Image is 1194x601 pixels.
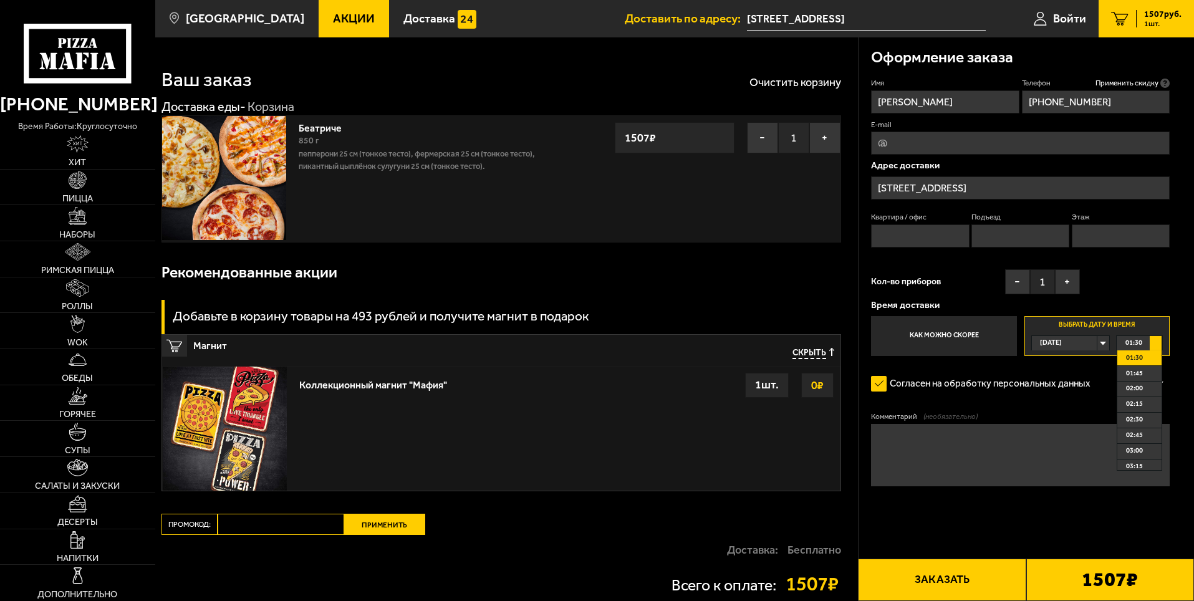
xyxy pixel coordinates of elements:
[786,574,842,594] strong: 1507 ₽
[871,300,1170,310] p: Время доставки
[67,338,88,347] span: WOK
[808,373,827,397] strong: 0 ₽
[871,78,1019,89] label: Имя
[792,348,826,360] span: Скрыть
[1005,269,1030,294] button: −
[299,135,319,146] span: 850 г
[57,554,99,562] span: Напитки
[1144,10,1182,19] span: 1507 руб.
[161,265,337,281] h3: Рекомендованные акции
[871,90,1019,113] input: Имя
[69,158,86,166] span: Хит
[871,277,941,286] span: Кол-во приборов
[871,50,1013,65] h3: Оформление заказа
[162,366,840,491] a: Коллекционный магнит "Мафия"0₽1шт.
[1126,367,1143,381] span: 01:45
[35,481,120,490] span: Салаты и закуски
[1095,78,1158,89] span: Применить скидку
[59,230,95,239] span: Наборы
[333,12,375,24] span: Акции
[1072,212,1170,223] label: Этаж
[1126,413,1143,427] span: 02:30
[1082,570,1138,590] b: 1507 ₽
[809,122,840,153] button: +
[403,12,455,24] span: Доставка
[1126,459,1143,474] span: 03:15
[747,7,986,31] input: Ваш адрес доставки
[458,10,476,29] img: 15daf4d41897b9f0e9f617042186c801.svg
[792,348,834,360] button: Скрыть
[173,310,589,323] h3: Добавьте в корзину товары на 493 рублей и получите магнит в подарок
[59,410,96,418] span: Горячее
[41,266,114,274] span: Римская пицца
[65,446,90,454] span: Супы
[248,99,294,115] div: Корзина
[62,194,93,203] span: Пицца
[787,544,841,555] strong: Бесплатно
[1030,269,1055,294] span: 1
[622,126,659,150] strong: 1507 ₽
[299,373,447,391] div: Коллекционный магнит "Мафия"
[1126,428,1143,443] span: 02:45
[1126,444,1143,458] span: 03:00
[747,122,778,153] button: −
[625,12,747,24] span: Доставить по адресу:
[1040,336,1062,350] span: [DATE]
[1024,316,1170,356] label: Выбрать дату и время
[1126,382,1143,396] span: 02:00
[62,373,93,382] span: Обеды
[923,411,978,422] span: (необязательно)
[745,373,789,398] div: 1 шт.
[1144,20,1182,27] span: 1 шт.
[1055,269,1080,294] button: +
[871,411,1170,422] label: Комментарий
[1125,336,1142,350] span: 01:30
[1022,78,1170,89] label: Телефон
[37,590,117,599] span: Дополнительно
[161,514,218,535] label: Промокод:
[299,118,354,134] a: Беатриче
[62,302,93,310] span: Роллы
[871,316,1016,356] label: Как можно скорее
[344,514,425,535] button: Применить
[871,120,1170,130] label: E-mail
[186,12,304,24] span: [GEOGRAPHIC_DATA]
[161,99,246,114] a: Доставка еды-
[749,77,841,88] button: Очистить корзину
[1022,90,1170,113] input: +7 (
[161,70,252,90] h1: Ваш заказ
[1053,12,1086,24] span: Войти
[57,517,98,526] span: Десерты
[858,559,1026,601] button: Заказать
[871,212,969,223] label: Квартира / офис
[871,132,1170,155] input: @
[1126,351,1143,365] span: 01:30
[971,212,1069,223] label: Подъезд
[193,335,600,351] span: Магнит
[871,372,1103,397] label: Согласен на обработку персональных данных
[778,122,809,153] span: 1
[672,578,776,594] p: Всего к оплате:
[1126,397,1143,411] span: 02:15
[727,544,778,555] p: Доставка:
[871,161,1170,170] p: Адрес доставки
[299,148,575,173] p: Пепперони 25 см (тонкое тесто), Фермерская 25 см (тонкое тесто), Пикантный цыплёнок сулугуни 25 с...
